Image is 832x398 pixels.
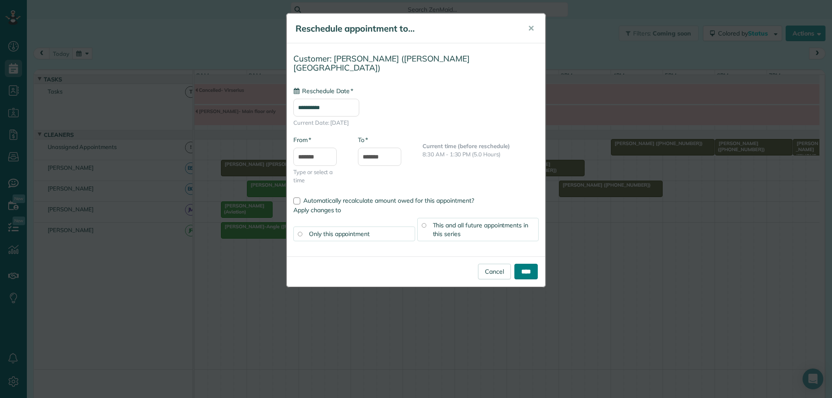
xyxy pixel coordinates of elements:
span: ✕ [528,23,534,33]
label: Reschedule Date [293,87,353,95]
span: Automatically recalculate amount owed for this appointment? [303,197,474,204]
input: This and all future appointments in this series [422,223,426,228]
p: 8:30 AM - 1:30 PM (5.0 Hours) [422,150,539,159]
label: From [293,136,311,144]
span: Current Date: [DATE] [293,119,539,127]
span: Type or select a time [293,168,345,184]
input: Only this appointment [298,232,302,236]
span: This and all future appointments in this series [433,221,529,238]
h4: Customer: [PERSON_NAME] ([PERSON_NAME][GEOGRAPHIC_DATA]) [293,54,539,72]
h5: Reschedule appointment to... [296,23,516,35]
b: Current time (before reschedule) [422,142,510,149]
label: Apply changes to [293,206,539,214]
label: To [358,136,368,144]
span: Only this appointment [309,230,370,238]
a: Cancel [478,264,511,279]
